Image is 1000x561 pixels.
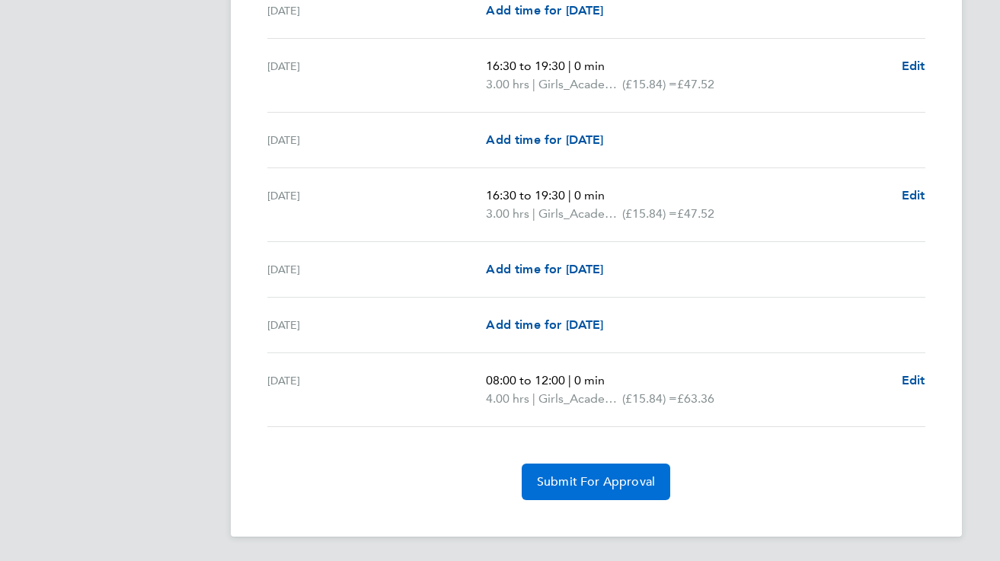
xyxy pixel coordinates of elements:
span: 0 min [574,373,605,387]
div: [DATE] [267,186,487,223]
a: Add time for [DATE] [486,316,603,334]
a: Edit [902,57,925,75]
span: 16:30 to 19:30 [486,188,565,202]
span: (£15.84) = [622,391,677,406]
span: 0 min [574,188,605,202]
span: 16:30 to 19:30 [486,59,565,73]
span: Girls_Academy_Coach [538,75,622,94]
span: Add time for [DATE] [486,262,603,276]
span: | [532,391,535,406]
span: (£15.84) = [622,206,677,221]
span: Edit [902,373,925,387]
div: [DATE] [267,260,487,279]
span: Add time for [DATE] [486,317,603,332]
span: £47.52 [677,206,714,221]
span: 08:00 to 12:00 [486,373,565,387]
span: | [532,206,535,221]
span: Edit [902,188,925,202]
button: Submit For Approval [522,464,670,500]
a: Add time for [DATE] [486,131,603,149]
span: Add time for [DATE] [486,3,603,18]
span: Add time for [DATE] [486,132,603,147]
span: | [568,373,571,387]
span: (£15.84) = [622,77,677,91]
span: 3.00 hrs [486,77,529,91]
span: Girls_Academy_Coach [538,205,622,223]
div: [DATE] [267,371,487,408]
span: 4.00 hrs [486,391,529,406]
span: £63.36 [677,391,714,406]
a: Add time for [DATE] [486,2,603,20]
a: Edit [902,371,925,390]
span: Submit For Approval [537,474,655,489]
span: | [568,188,571,202]
span: 0 min [574,59,605,73]
span: | [568,59,571,73]
div: [DATE] [267,316,487,334]
span: Girls_Academy_Coach [538,390,622,408]
span: Edit [902,59,925,73]
a: Edit [902,186,925,205]
div: [DATE] [267,2,487,20]
span: £47.52 [677,77,714,91]
div: [DATE] [267,57,487,94]
a: Add time for [DATE] [486,260,603,279]
div: [DATE] [267,131,487,149]
span: 3.00 hrs [486,206,529,221]
span: | [532,77,535,91]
